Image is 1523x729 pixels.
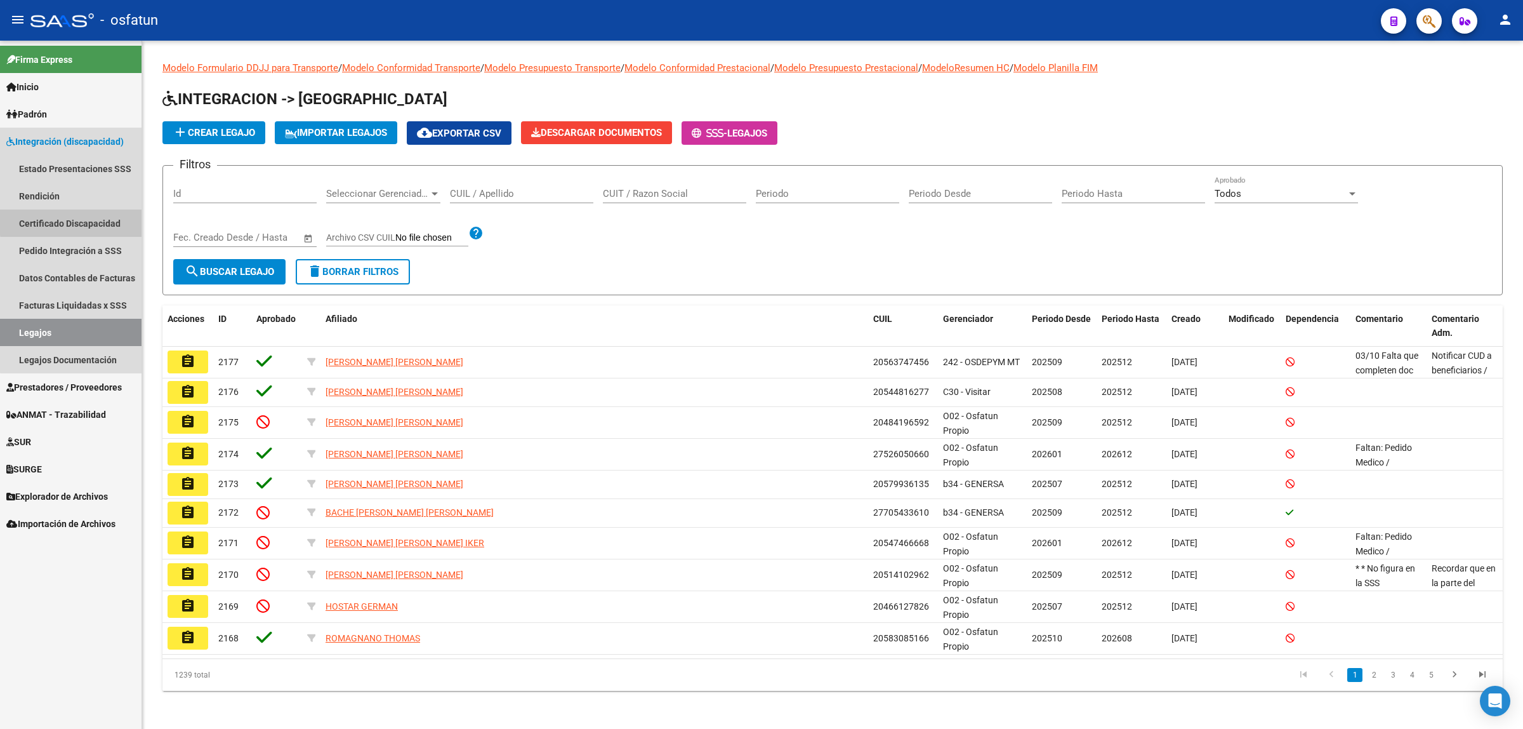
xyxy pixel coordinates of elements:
[180,535,195,550] mat-icon: assignment
[1166,305,1223,347] datatable-header-cell: Creado
[173,232,225,243] input: Fecha inicio
[218,449,239,459] span: 2174
[1102,449,1132,459] span: 202612
[943,563,998,588] span: O02 - Osfatun Propio
[218,538,239,548] span: 2171
[218,417,239,427] span: 2175
[1171,507,1197,518] span: [DATE]
[1032,357,1062,367] span: 202509
[943,443,998,467] span: O02 - Osfatun Propio
[1281,305,1350,347] datatable-header-cell: Dependencia
[162,121,265,144] button: Crear Legajo
[1102,507,1132,518] span: 202512
[1171,387,1197,397] span: [DATE]
[1480,686,1510,716] div: Open Intercom Messenger
[173,124,188,140] mat-icon: add
[943,387,991,397] span: C30 - Visitar
[1102,479,1132,489] span: 202512
[326,538,484,548] span: [PERSON_NAME] [PERSON_NAME] IKER
[173,127,255,138] span: Crear Legajo
[275,121,397,144] button: IMPORTAR LEGAJOS
[1432,314,1479,338] span: Comentario Adm.
[326,188,429,199] span: Seleccionar Gerenciador
[307,266,399,278] span: Borrar Filtros
[868,305,938,347] datatable-header-cell: CUIL
[213,305,251,347] datatable-header-cell: ID
[1291,668,1315,682] a: go to first page
[180,354,195,369] mat-icon: assignment
[218,633,239,643] span: 2168
[326,633,420,643] span: ROMAGNANO THOMAS
[307,264,322,279] mat-icon: delete
[1032,538,1062,548] span: 202601
[943,627,998,652] span: O02 - Osfatun Propio
[943,479,1004,489] span: b34 - GENERSA
[173,259,286,284] button: Buscar Legajo
[1102,417,1132,427] span: 202512
[938,305,1027,347] datatable-header-cell: Gerenciador
[180,505,195,520] mat-icon: assignment
[162,61,1503,691] div: / / / / / /
[873,479,929,489] span: 20579936135
[531,127,662,138] span: Descargar Documentos
[6,135,124,149] span: Integración (discapacidad)
[1032,601,1062,612] span: 202507
[1032,633,1062,643] span: 202510
[1319,668,1343,682] a: go to previous page
[100,6,158,34] span: - osfatun
[1404,668,1420,682] a: 4
[162,62,338,74] a: Modelo Formulario DDJJ para Transporte
[180,446,195,461] mat-icon: assignment
[180,414,195,429] mat-icon: assignment
[1032,417,1062,427] span: 202509
[168,314,204,324] span: Acciones
[873,633,929,643] span: 20583085166
[1286,314,1339,324] span: Dependencia
[395,232,468,244] input: Archivo CSV CUIL
[417,128,501,139] span: Exportar CSV
[6,53,72,67] span: Firma Express
[326,601,398,612] span: HOSTAR GERMAN
[521,121,672,144] button: Descargar Documentos
[285,127,387,138] span: IMPORTAR LEGAJOS
[873,357,929,367] span: 20563747456
[6,380,122,394] span: Prestadores / Proveedores
[922,62,1010,74] a: ModeloResumen HC
[218,387,239,397] span: 2176
[1102,538,1132,548] span: 202612
[727,128,767,139] span: Legajos
[407,121,511,145] button: Exportar CSV
[1027,305,1097,347] datatable-header-cell: Periodo Desde
[6,462,42,476] span: SURGE
[1171,601,1197,612] span: [DATE]
[1385,668,1401,682] a: 3
[180,566,195,582] mat-icon: assignment
[468,225,484,241] mat-icon: help
[873,601,929,612] span: 20466127826
[873,314,892,324] span: CUIL
[873,507,929,518] span: 27705433610
[218,314,227,324] span: ID
[1171,479,1197,489] span: [DATE]
[1498,12,1513,27] mat-icon: person
[185,266,274,278] span: Buscar Legajo
[236,232,298,243] input: Fecha fin
[218,601,239,612] span: 2169
[873,449,929,459] span: 27526050660
[1366,668,1381,682] a: 2
[943,357,1020,367] span: 242 - OSDEPYM MT
[326,570,463,580] span: [PERSON_NAME] [PERSON_NAME]
[1350,305,1427,347] datatable-header-cell: Comentario
[342,62,480,74] a: Modelo Conformidad Transporte
[1102,601,1132,612] span: 202512
[1215,188,1241,199] span: Todos
[1171,570,1197,580] span: [DATE]
[326,357,463,367] span: [PERSON_NAME] [PERSON_NAME]
[1171,357,1197,367] span: [DATE]
[326,387,463,397] span: [PERSON_NAME] [PERSON_NAME]
[256,314,296,324] span: Aprobado
[943,532,998,556] span: O02 - Osfatun Propio
[1402,664,1421,686] li: page 4
[326,507,494,518] span: BACHE [PERSON_NAME] [PERSON_NAME]
[1355,563,1415,588] span: * * No figura en la SSS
